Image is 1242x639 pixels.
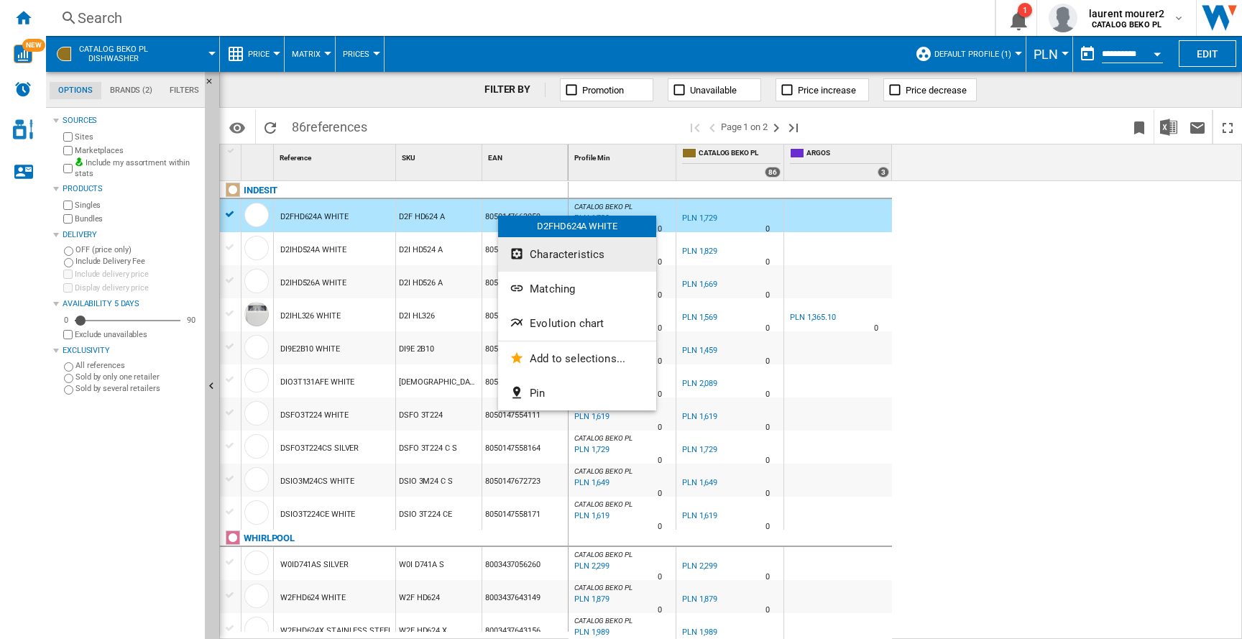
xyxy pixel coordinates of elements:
div: D2FHD624A WHITE [498,216,656,237]
span: Pin [530,387,545,400]
button: Evolution chart [498,306,656,341]
span: Characteristics [530,248,604,261]
button: Pin... [498,376,656,410]
span: Evolution chart [530,317,604,330]
span: Matching [530,282,575,295]
button: Add to selections... [498,341,656,376]
button: Matching [498,272,656,306]
button: Characteristics [498,237,656,272]
span: Add to selections... [530,352,625,365]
